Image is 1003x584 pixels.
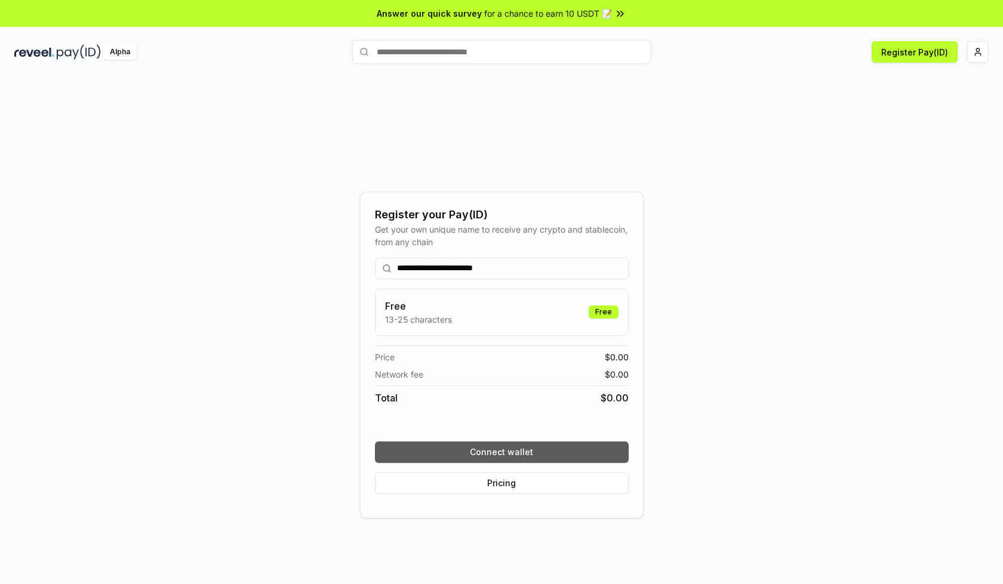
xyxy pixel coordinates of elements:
div: Free [589,305,619,319]
span: $ 0.00 [605,368,629,381]
button: Register Pay(ID) [872,41,958,63]
div: Register your Pay(ID) [375,206,629,223]
span: $ 0.00 [605,351,629,363]
button: Pricing [375,472,629,494]
img: pay_id [57,45,101,60]
p: 13-25 characters [385,313,452,326]
span: Network fee [375,368,423,381]
div: Alpha [103,45,137,60]
span: Total [375,391,398,405]
div: Get your own unique name to receive any crypto and stablecoin, from any chain [375,223,629,248]
h3: Free [385,299,452,313]
span: Price [375,351,395,363]
span: for a chance to earn 10 USDT 📝 [484,7,612,20]
button: Connect wallet [375,441,629,463]
span: Answer our quick survey [377,7,482,20]
img: reveel_dark [14,45,54,60]
span: $ 0.00 [601,391,629,405]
